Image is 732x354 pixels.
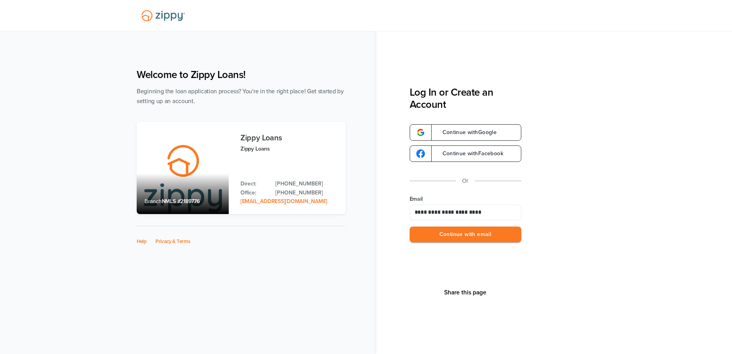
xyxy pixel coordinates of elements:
[162,198,200,205] span: NMLS #2189776
[442,289,489,296] button: Share This Page
[462,176,468,186] p: Or
[240,180,267,188] p: Direct:
[416,128,425,137] img: google-logo
[137,238,147,245] a: Help
[137,88,344,105] span: Beginning the loan application process? You're in the right place! Get started by setting up an a...
[155,238,190,245] a: Privacy & Terms
[137,7,190,25] img: Lender Logo
[240,198,327,205] a: Email Address: zippyguide@zippymh.com
[275,189,338,197] a: Office Phone: 512-975-2947
[416,149,425,158] img: google-logo
[410,195,521,203] label: Email
[145,198,162,205] span: Branch
[137,69,346,81] h1: Welcome to Zippy Loans!
[435,151,503,156] span: Continue with Facebook
[240,134,338,142] h3: Zippy Loans
[410,227,521,243] button: Continue with email
[435,130,497,135] span: Continue with Google
[410,124,521,141] a: google-logoContinue withGoogle
[410,86,521,111] h3: Log In or Create an Account
[275,180,338,188] a: Direct Phone: 512-975-2947
[410,145,521,162] a: google-logoContinue withFacebook
[410,205,521,220] input: Email Address
[240,144,338,153] p: Zippy Loans
[240,189,267,197] p: Office:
